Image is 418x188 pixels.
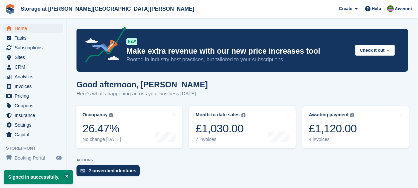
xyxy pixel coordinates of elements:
span: Account [395,6,412,12]
span: Storefront [6,145,66,152]
span: Insurance [15,111,55,120]
div: £1,120.00 [309,122,357,135]
a: menu [3,91,63,101]
img: verify_identity-adf6edd0f0f0b5bbfe63781bf79b02c33cf7c696d77639b501bdc392416b5a36.svg [80,169,85,173]
div: 2 unverified identities [88,168,136,173]
div: 26.47% [82,122,121,135]
a: menu [3,120,63,130]
span: Capital [15,130,55,139]
img: stora-icon-8386f47178a22dfd0bd8f6a31ec36ba5ce8667c1dd55bd0f319d3a0aa187defe.svg [5,4,15,14]
img: icon-info-grey-7440780725fd019a000dd9b08b2336e03edf1995a4989e88bcd33f0948082b44.svg [350,113,354,117]
span: Coupons [15,101,55,110]
div: £1,030.00 [196,122,245,135]
div: 7 invoices [196,137,245,142]
a: Occupancy 26.47% No change [DATE] [76,106,182,148]
h1: Good afternoon, [PERSON_NAME] [76,80,208,89]
p: Signed in successfully. [4,170,73,184]
a: menu [3,24,63,33]
a: menu [3,72,63,81]
a: menu [3,82,63,91]
span: Booking Portal [15,153,55,163]
a: menu [3,43,63,52]
a: Month-to-date sales £1,030.00 7 invoices [189,106,295,148]
span: Pricing [15,91,55,101]
div: 4 invoices [309,137,357,142]
div: Occupancy [82,112,107,118]
span: Settings [15,120,55,130]
span: Sites [15,53,55,62]
img: icon-info-grey-7440780725fd019a000dd9b08b2336e03edf1995a4989e88bcd33f0948082b44.svg [109,113,113,117]
img: Mark Spendlove [387,5,394,12]
span: Subscriptions [15,43,55,52]
a: Awaiting payment £1,120.00 4 invoices [302,106,409,148]
div: No change [DATE] [82,137,121,142]
span: CRM [15,62,55,72]
a: menu [3,62,63,72]
a: menu [3,33,63,43]
span: Tasks [15,33,55,43]
p: ACTIONS [76,158,408,162]
div: Month-to-date sales [196,112,239,118]
span: Help [372,5,381,12]
a: menu [3,153,63,163]
a: menu [3,130,63,139]
img: icon-info-grey-7440780725fd019a000dd9b08b2336e03edf1995a4989e88bcd33f0948082b44.svg [241,113,245,117]
span: Create [339,5,352,12]
a: 2 unverified identities [76,165,143,180]
a: Preview store [55,154,63,162]
a: Storage at [PERSON_NAME][GEOGRAPHIC_DATA][PERSON_NAME] [18,3,197,14]
p: Here's what's happening across your business [DATE] [76,90,208,98]
div: Awaiting payment [309,112,349,118]
span: Home [15,24,55,33]
div: NEW [126,38,137,45]
p: Rooted in industry best practices, but tailored to your subscriptions. [126,56,350,63]
button: Check it out → [355,45,395,56]
a: menu [3,111,63,120]
a: menu [3,101,63,110]
a: menu [3,53,63,62]
span: Invoices [15,82,55,91]
span: Analytics [15,72,55,81]
p: Make extra revenue with our new price increases tool [126,46,350,56]
img: price-adjustments-announcement-icon-8257ccfd72463d97f412b2fc003d46551f7dbcb40ab6d574587a9cd5c0d94... [79,27,126,65]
